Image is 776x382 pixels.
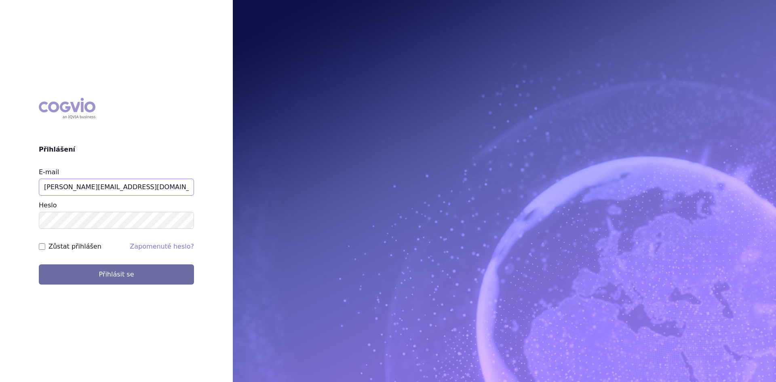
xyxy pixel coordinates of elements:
label: Zůstat přihlášen [48,242,101,251]
button: Přihlásit se [39,264,194,285]
h2: Přihlášení [39,145,194,154]
div: COGVIO [39,98,95,119]
a: Zapomenuté heslo? [130,243,194,250]
label: Heslo [39,201,57,209]
label: E-mail [39,168,59,176]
